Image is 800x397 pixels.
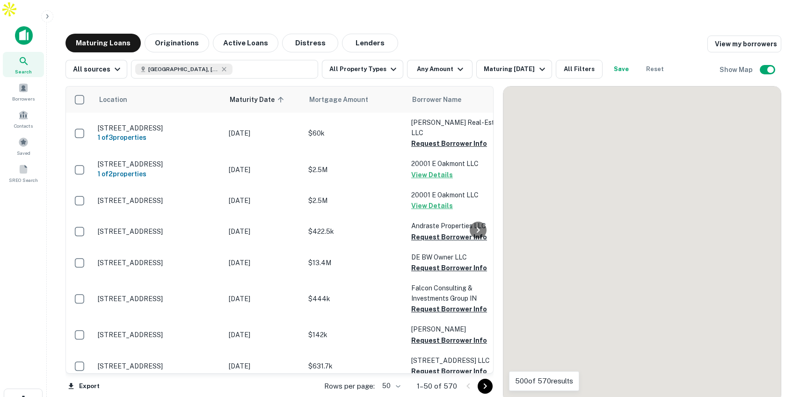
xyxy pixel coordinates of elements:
span: Location [99,94,127,105]
h6: Show Map [720,65,754,75]
button: Request Borrower Info [411,138,487,149]
button: Export [65,379,102,393]
p: [STREET_ADDRESS] [98,196,219,205]
span: Contacts [14,122,33,130]
div: 50 [378,379,402,393]
p: 500 of 570 results [515,375,573,387]
p: $631.7k [308,361,402,371]
a: Search [3,52,44,77]
p: $2.5M [308,195,402,206]
button: [GEOGRAPHIC_DATA], [GEOGRAPHIC_DATA], [GEOGRAPHIC_DATA] [131,60,318,79]
img: capitalize-icon.png [15,26,33,45]
span: Saved [17,149,30,157]
p: [DATE] [229,165,299,175]
span: SREO Search [9,176,38,184]
a: SREO Search [3,160,44,186]
p: [STREET_ADDRESS] [98,227,219,236]
button: Originations [145,34,209,52]
p: 20001 E Oakmont LLC [411,159,505,169]
p: 1–50 of 570 [417,381,457,392]
button: Go to next page [478,379,493,394]
h6: 1 of 3 properties [98,132,219,143]
p: [DATE] [229,195,299,206]
button: Request Borrower Info [411,303,487,315]
p: [STREET_ADDRESS] LLC [411,355,505,366]
p: [DATE] [229,330,299,340]
div: All sources [73,64,123,75]
span: Mortgage Amount [309,94,380,105]
button: View Details [411,169,453,180]
p: [STREET_ADDRESS] [98,295,219,303]
button: Maturing [DATE] [476,60,552,79]
p: [DATE] [229,258,299,268]
h6: 1 of 2 properties [98,169,219,179]
th: Maturity Date [224,87,304,113]
div: Maturing [DATE] [484,64,547,75]
button: Lenders [342,34,398,52]
p: [PERSON_NAME] [411,324,505,334]
p: [STREET_ADDRESS] [98,160,219,168]
button: Maturing Loans [65,34,141,52]
p: [DATE] [229,361,299,371]
a: Contacts [3,106,44,131]
p: Falcon Consulting & Investments Group IN [411,283,505,303]
p: Andraste Properties LLC [411,221,505,231]
button: Distress [282,34,338,52]
span: Maturity Date [230,94,287,105]
button: Active Loans [213,34,278,52]
a: View my borrowers [707,36,781,52]
p: $2.5M [308,165,402,175]
p: $422.5k [308,226,402,237]
a: Borrowers [3,79,44,104]
p: [PERSON_NAME] Real-estate LLC [411,117,505,138]
button: Request Borrower Info [411,335,487,346]
p: $142k [308,330,402,340]
iframe: Chat Widget [753,322,800,367]
button: Request Borrower Info [411,231,487,243]
p: DE BW Owner LLC [411,252,505,262]
p: $60k [308,128,402,138]
button: Any Amount [407,60,473,79]
button: Reset [640,60,670,79]
p: [DATE] [229,294,299,304]
p: [DATE] [229,128,299,138]
button: Request Borrower Info [411,366,487,377]
p: Rows per page: [324,381,375,392]
button: View Details [411,200,453,211]
th: Location [93,87,224,113]
span: [GEOGRAPHIC_DATA], [GEOGRAPHIC_DATA], [GEOGRAPHIC_DATA] [148,65,218,73]
span: Borrower Name [412,94,461,105]
th: Mortgage Amount [304,87,407,113]
p: $13.4M [308,258,402,268]
p: $444k [308,294,402,304]
button: Request Borrower Info [411,262,487,274]
button: All sources [65,60,127,79]
span: Borrowers [12,95,35,102]
button: Save your search to get updates of matches that match your search criteria. [606,60,636,79]
button: All Property Types [322,60,403,79]
span: Search [15,68,32,75]
th: Borrower Name [407,87,509,113]
p: [STREET_ADDRESS] [98,124,219,132]
p: [STREET_ADDRESS] [98,331,219,339]
p: 20001 E Oakmont LLC [411,190,505,200]
button: All Filters [556,60,603,79]
p: [STREET_ADDRESS] [98,259,219,267]
p: [DATE] [229,226,299,237]
a: Saved [3,133,44,159]
p: [STREET_ADDRESS] [98,362,219,370]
